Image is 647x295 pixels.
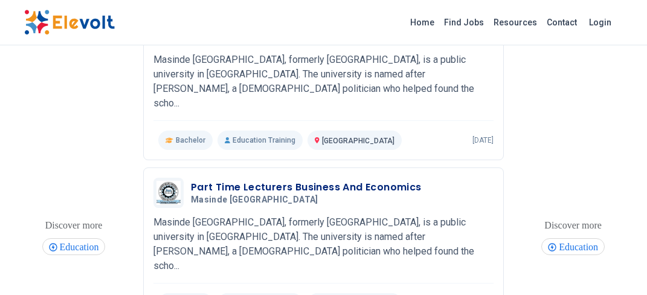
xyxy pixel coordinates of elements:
p: Masinde [GEOGRAPHIC_DATA], formerly [GEOGRAPHIC_DATA], is a public university in [GEOGRAPHIC_DATA... [153,215,494,273]
p: Masinde [GEOGRAPHIC_DATA], formerly [GEOGRAPHIC_DATA], is a public university in [GEOGRAPHIC_DATA... [153,53,494,111]
a: Resources [489,13,542,32]
img: Masinde Muliro University [156,181,181,205]
div: Education [541,238,605,255]
p: Education Training [217,131,303,150]
p: [DATE] [472,135,494,145]
span: Education [60,242,103,252]
div: These are topics related to the article that might interest you [42,217,106,234]
a: Find Jobs [439,13,489,32]
h3: Part Time Lecturers Business And Economics [191,180,422,195]
span: [GEOGRAPHIC_DATA] [322,137,394,145]
a: Home [405,13,439,32]
a: Login [582,10,619,34]
span: Education [559,242,602,252]
a: Masinde Muliro UniversityPart Time Lecturers Information TechnologyMasinde [GEOGRAPHIC_DATA]Masin... [153,15,494,150]
iframe: Chat Widget [587,237,647,295]
span: Masinde [GEOGRAPHIC_DATA] [191,195,318,206]
a: Contact [542,13,582,32]
img: Elevolt [24,10,115,35]
span: Bachelor [176,135,205,145]
div: Education [42,238,106,255]
div: These are topics related to the article that might interest you [541,217,605,234]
